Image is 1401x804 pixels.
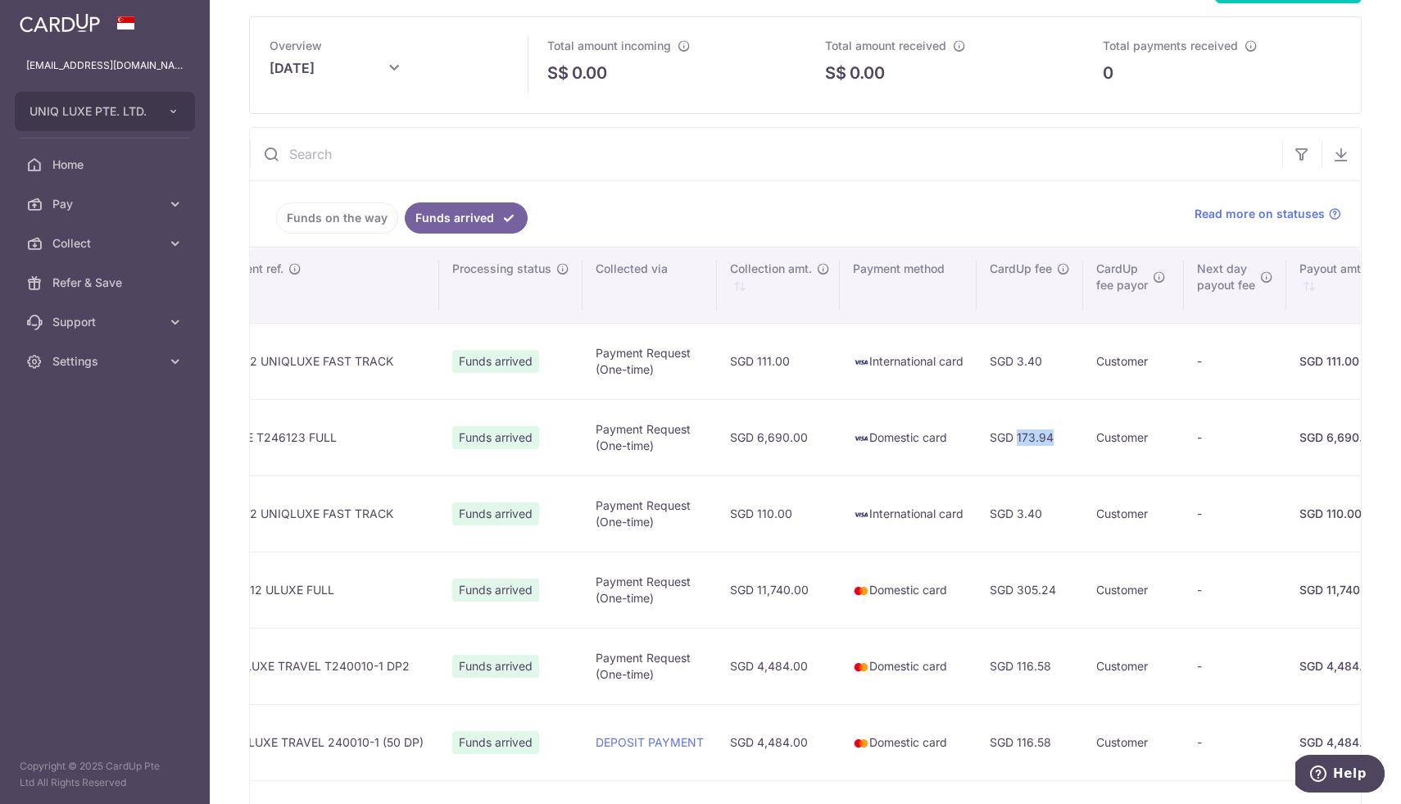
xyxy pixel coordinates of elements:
[977,552,1083,628] td: SGD 305.24
[840,399,977,475] td: Domestic card
[202,704,439,780] td: UNIQ LUXE TRAVEL 240010-1 (50 DP)
[850,61,885,85] p: 0.00
[1083,248,1184,323] th: CardUpfee payor
[29,103,151,120] span: UNIQ LUXE PTE. LTD.
[1299,506,1379,522] div: SGD 110.00
[1184,552,1286,628] td: -
[1184,628,1286,704] td: -
[717,399,840,475] td: SGD 6,690.00
[202,248,439,323] th: Payment ref.
[250,128,1282,180] input: Search
[52,157,161,173] span: Home
[1286,248,1392,323] th: Payout amt. : activate to sort column ascending
[15,92,195,131] button: UNIQ LUXE PTE. LTD.
[1184,248,1286,323] th: Next daypayout fee
[853,506,869,523] img: visa-sm-192604c4577d2d35970c8ed26b86981c2741ebd56154ab54ad91a526f0f24972.png
[730,261,812,277] span: Collection amt.
[1083,552,1184,628] td: Customer
[717,704,840,780] td: SGD 4,484.00
[853,583,869,599] img: mastercard-sm-87a3fd1e0bddd137fecb07648320f44c262e2538e7db6024463105ddbc961eb2.png
[977,323,1083,399] td: SGD 3.40
[1195,206,1325,222] span: Read more on statuses
[583,399,717,475] td: Payment Request (One-time)
[840,704,977,780] td: Domestic card
[439,248,583,323] th: Processing status
[853,430,869,447] img: visa-sm-192604c4577d2d35970c8ed26b86981c2741ebd56154ab54ad91a526f0f24972.png
[1299,582,1379,598] div: SGD 11,740.00
[1295,755,1385,796] iframe: Opens a widget where you can find more information
[52,314,161,330] span: Support
[26,57,184,74] p: [EMAIL_ADDRESS][DOMAIN_NAME]
[1184,323,1286,399] td: -
[52,235,161,252] span: Collect
[202,552,439,628] td: T246112 ULUXE FULL
[853,735,869,752] img: mastercard-sm-87a3fd1e0bddd137fecb07648320f44c262e2538e7db6024463105ddbc961eb2.png
[1299,353,1379,370] div: SGD 111.00
[1299,658,1379,675] div: SGD 4,484.00
[452,502,539,525] span: Funds arrived
[825,61,846,85] span: S$
[202,628,439,704] td: UNIQLUXE TRAVEL T240010-1 DP2
[583,628,717,704] td: Payment Request (One-time)
[583,248,717,323] th: Collected via
[717,323,840,399] td: SGD 111.00
[1184,399,1286,475] td: -
[452,426,539,449] span: Funds arrived
[452,655,539,678] span: Funds arrived
[840,248,977,323] th: Payment method
[1184,704,1286,780] td: -
[840,323,977,399] td: International card
[840,475,977,552] td: International card
[977,628,1083,704] td: SGD 116.58
[1184,475,1286,552] td: -
[1103,61,1113,85] p: 0
[853,659,869,675] img: mastercard-sm-87a3fd1e0bddd137fecb07648320f44c262e2538e7db6024463105ddbc961eb2.png
[1103,39,1238,52] span: Total payments received
[1197,261,1255,293] span: Next day payout fee
[840,552,977,628] td: Domestic card
[840,628,977,704] td: Domestic card
[38,11,71,26] span: Help
[596,735,704,749] a: DEPOSIT PAYMENT
[202,323,439,399] td: 246122 UNIQLUXE FAST TRACK
[977,399,1083,475] td: SGD 173.94
[452,261,551,277] span: Processing status
[452,731,539,754] span: Funds arrived
[977,704,1083,780] td: SGD 116.58
[52,275,161,291] span: Refer & Save
[52,353,161,370] span: Settings
[717,248,840,323] th: Collection amt. : activate to sort column ascending
[1299,261,1364,277] span: Payout amt.
[1195,206,1341,222] a: Read more on statuses
[717,552,840,628] td: SGD 11,740.00
[1096,261,1148,293] span: CardUp fee payor
[1083,323,1184,399] td: Customer
[1083,475,1184,552] td: Customer
[452,579,539,602] span: Funds arrived
[547,61,569,85] span: S$
[276,202,398,234] a: Funds on the way
[583,552,717,628] td: Payment Request (One-time)
[977,475,1083,552] td: SGD 3.40
[452,350,539,373] span: Funds arrived
[270,39,322,52] span: Overview
[1083,628,1184,704] td: Customer
[1083,704,1184,780] td: Customer
[52,196,161,212] span: Pay
[583,475,717,552] td: Payment Request (One-time)
[20,13,100,33] img: CardUp
[825,39,946,52] span: Total amount received
[1299,734,1379,751] div: SGD 4,484.00
[202,399,439,475] td: ULUXE T246123 FULL
[583,323,717,399] td: Payment Request (One-time)
[405,202,528,234] a: Funds arrived
[547,39,671,52] span: Total amount incoming
[202,475,439,552] td: 246122 UNIQLUXE FAST TRACK
[215,261,283,277] span: Payment ref.
[717,628,840,704] td: SGD 4,484.00
[853,354,869,370] img: visa-sm-192604c4577d2d35970c8ed26b86981c2741ebd56154ab54ad91a526f0f24972.png
[1299,429,1379,446] div: SGD 6,690.00
[572,61,607,85] p: 0.00
[1083,399,1184,475] td: Customer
